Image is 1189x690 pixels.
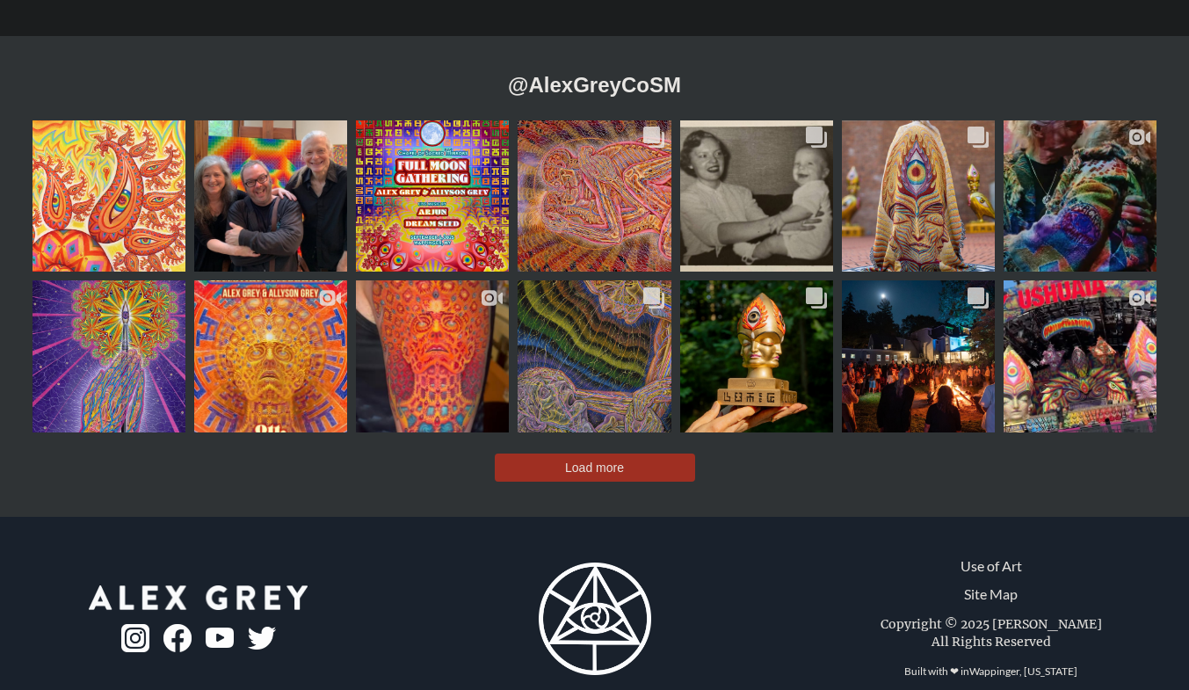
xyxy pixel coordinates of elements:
[1004,120,1156,272] a: Step inside a psychedelic wonderland at City of Gods by @alexgreycosm & @ally...
[355,99,510,293] img: You’re Invited to the September Full Moon Gathering! 🔗Grab your Early Bird ...
[680,280,833,432] a: Steeplehead - Hand Painted Printed Sculpture Limited Edition of 111 Click ...
[248,627,276,650] img: twitter-logo.png
[897,657,1084,686] div: Built with ❤ in
[508,73,681,97] a: @AlexGreyCoSM
[517,120,671,272] img: In the center of the couple a subtle crystalline Shri yantra, one of the most...
[961,556,1022,577] a: Use of Art
[194,280,347,432] a: Autumnal Equinox Celestial Celebration 🗓 September 20, 2025 📍 @chapelofsacr...
[649,120,863,272] img: My mother, Jane Alison Stewart Velzy, was born on this day in 1923. The first...
[33,120,185,272] a: A Psychomicrograph is an imagined tiny area, as in this microscopic detail of...
[1004,280,1156,432] a: Today, we take over @ushuaiaibiza with Hallucinarium 😍 A mind-bending world...
[518,280,671,432] a: There’s a rainbow bridge of energies that wave and flicker between ourselves ...
[355,219,510,494] img: SUPER STOKED on this @alexgreycosm project! I have around 10hrs on this piece...
[517,259,671,453] img: There’s a rainbow bridge of energies that wave and flicker between ourselves ...
[881,615,1102,633] div: Copyright © 2025 [PERSON_NAME]
[33,280,185,432] a: "Angel Brush" portrays an artist’s praying hands wielding a brush, with tiny ...
[1003,59,1157,334] img: Step inside a psychedelic wonderland at City of Gods by @alexgreycosm & @ally...
[565,461,624,475] span: Load more
[32,99,186,293] img: A Psychomicrograph is an imagined tiny area, as in this microscopic detail of...
[170,120,370,272] img: Welcoming back @ottsonic for our 2025 OTTumnal Equinox Celestial Celebration...
[842,280,995,432] a: Great to see so many friends at the CoSM Full Moon Gathering! See you at the...
[32,259,186,453] img: "Angel Brush" portrays an artist’s praying hands wielding a brush, with tiny ...
[841,259,996,453] img: Great to see so many friends at the CoSM Full Moon Gathering! See you at the...
[193,219,348,494] img: Autumnal Equinox Celestial Celebration 🗓 September 20, 2025 📍 @chapelofsacr...
[969,665,1077,678] a: Wappinger, [US_STATE]
[964,584,1018,605] a: Site Map
[356,280,509,432] a: SUPER STOKED on this @alexgreycosm project! I have around 10hrs on this piece...
[932,633,1051,650] div: All Rights Reserved
[495,454,695,482] button: Load more posts
[518,120,671,272] a: In the center of the couple a subtle crystalline Shri yantra, one of the most...
[680,120,833,272] a: My mother, Jane Alison Stewart Velzy, was born on this day in 1923. The first...
[163,624,192,652] img: fb-logo.png
[206,628,234,648] img: youtube-logo.png
[356,120,509,272] a: You’re Invited to the September Full Moon Gathering! 🔗Grab your Early Bird ...
[841,99,996,293] img: Cozy up, and get a surprise, too! For a limited time, every Art Blanket orde...
[1003,219,1157,494] img: Today, we take over @ushuaiaibiza with Hallucinarium 😍 A mind-bending world...
[194,120,347,272] a: Welcoming back @ottsonic for our 2025 OTTumnal Equinox Celestial Celebration...
[842,120,995,272] a: Cozy up, and get a surprise, too! For a limited time, every Art Blanket orde...
[679,259,834,453] img: Steeplehead - Hand Painted Printed Sculpture Limited Edition of 111 Click ...
[121,624,149,652] img: ig-logo.png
